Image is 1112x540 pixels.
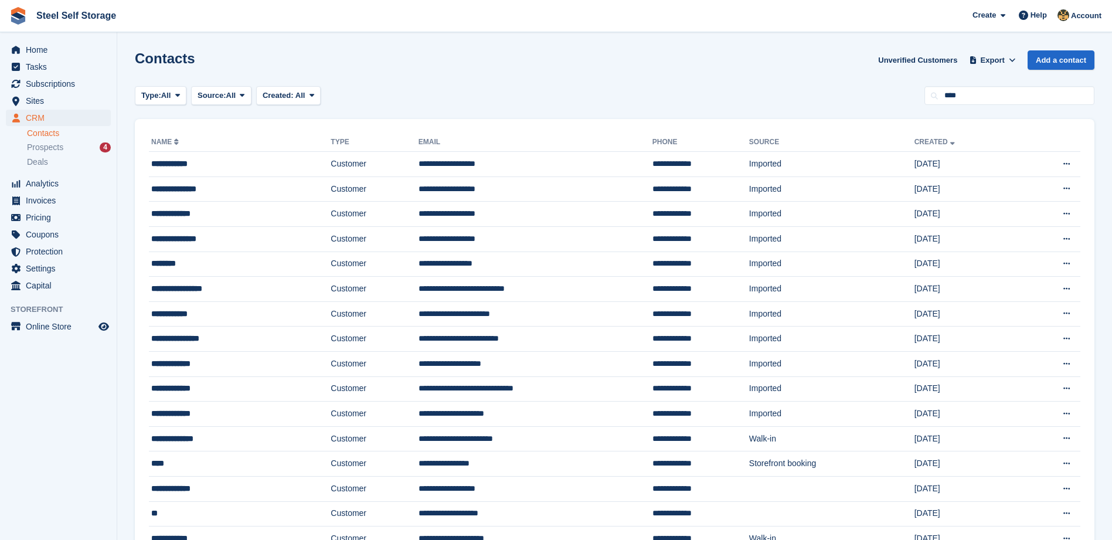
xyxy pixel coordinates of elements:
[6,260,111,277] a: menu
[26,260,96,277] span: Settings
[749,133,914,152] th: Source
[914,252,1020,277] td: [DATE]
[141,90,161,101] span: Type:
[749,451,914,477] td: Storefront booking
[26,192,96,209] span: Invoices
[331,402,418,427] td: Customer
[331,277,418,302] td: Customer
[6,110,111,126] a: menu
[6,243,111,260] a: menu
[26,209,96,226] span: Pricing
[749,176,914,202] td: Imported
[981,55,1005,66] span: Export
[97,320,111,334] a: Preview store
[749,402,914,427] td: Imported
[135,86,186,106] button: Type: All
[6,93,111,109] a: menu
[161,90,171,101] span: All
[914,226,1020,252] td: [DATE]
[198,90,226,101] span: Source:
[6,175,111,192] a: menu
[226,90,236,101] span: All
[135,50,195,66] h1: Contacts
[331,451,418,477] td: Customer
[27,141,111,154] a: Prospects 4
[26,110,96,126] span: CRM
[6,209,111,226] a: menu
[331,252,418,277] td: Customer
[9,7,27,25] img: stora-icon-8386f47178a22dfd0bd8f6a31ec36ba5ce8667c1dd55bd0f319d3a0aa187defe.svg
[914,501,1020,527] td: [DATE]
[151,138,181,146] a: Name
[26,42,96,58] span: Home
[263,91,294,100] span: Created:
[749,376,914,402] td: Imported
[914,176,1020,202] td: [DATE]
[295,91,305,100] span: All
[1071,10,1101,22] span: Account
[652,133,749,152] th: Phone
[749,351,914,376] td: Imported
[331,226,418,252] td: Customer
[6,59,111,75] a: menu
[26,226,96,243] span: Coupons
[914,301,1020,327] td: [DATE]
[331,501,418,527] td: Customer
[914,351,1020,376] td: [DATE]
[967,50,1018,70] button: Export
[331,176,418,202] td: Customer
[26,175,96,192] span: Analytics
[26,93,96,109] span: Sites
[749,152,914,177] td: Imported
[873,50,962,70] a: Unverified Customers
[914,451,1020,477] td: [DATE]
[331,301,418,327] td: Customer
[27,128,111,139] a: Contacts
[32,6,121,25] a: Steel Self Storage
[6,42,111,58] a: menu
[331,376,418,402] td: Customer
[27,142,63,153] span: Prospects
[1031,9,1047,21] span: Help
[749,226,914,252] td: Imported
[419,133,652,152] th: Email
[27,157,48,168] span: Deals
[914,376,1020,402] td: [DATE]
[6,226,111,243] a: menu
[27,156,111,168] a: Deals
[331,133,418,152] th: Type
[1028,50,1094,70] a: Add a contact
[26,76,96,92] span: Subscriptions
[26,243,96,260] span: Protection
[6,192,111,209] a: menu
[914,327,1020,352] td: [DATE]
[914,202,1020,227] td: [DATE]
[749,327,914,352] td: Imported
[331,351,418,376] td: Customer
[26,277,96,294] span: Capital
[331,152,418,177] td: Customer
[972,9,996,21] span: Create
[26,318,96,335] span: Online Store
[331,327,418,352] td: Customer
[749,277,914,302] td: Imported
[11,304,117,315] span: Storefront
[914,476,1020,501] td: [DATE]
[1057,9,1069,21] img: James Steel
[914,402,1020,427] td: [DATE]
[914,277,1020,302] td: [DATE]
[331,476,418,501] td: Customer
[256,86,321,106] button: Created: All
[331,202,418,227] td: Customer
[6,318,111,335] a: menu
[6,277,111,294] a: menu
[914,138,957,146] a: Created
[26,59,96,75] span: Tasks
[331,426,418,451] td: Customer
[191,86,251,106] button: Source: All
[6,76,111,92] a: menu
[914,152,1020,177] td: [DATE]
[914,426,1020,451] td: [DATE]
[749,301,914,327] td: Imported
[100,142,111,152] div: 4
